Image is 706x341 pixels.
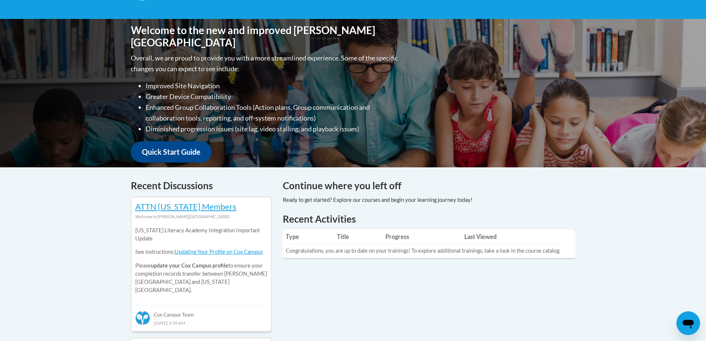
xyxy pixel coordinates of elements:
[131,141,212,163] a: Quick Start Guide
[146,124,400,134] li: Diminished progression issues (site lag, video stalling, and playback issues)
[131,53,400,74] p: Overall, we are proud to provide you with a more streamlined experience. Some of the specific cha...
[146,81,400,91] li: Improved Site Navigation
[135,319,267,327] div: [DATE] 3:39 AM
[334,229,382,244] th: Title
[461,229,563,244] th: Last Viewed
[151,262,228,269] b: update your Cox Campus profile
[382,229,461,244] th: Progress
[676,311,700,335] iframe: Button to launch messaging window, conversation in progress
[283,178,576,193] h4: Continue where you left off
[135,305,267,318] div: Cox Campus Team
[283,244,563,258] td: Congratulations, you are up to date on your trainings! To explore additional trainings, take a lo...
[283,212,576,226] h1: Recent Activities
[175,249,263,255] a: Updating Your Profile on Cox Campus
[131,24,400,49] h1: Welcome to the new and improved [PERSON_NAME][GEOGRAPHIC_DATA]
[135,311,150,325] img: Cox Campus Team
[135,226,267,243] p: [US_STATE] Literacy Academy Integration Important Update
[135,201,236,212] a: ATTN [US_STATE] Members
[146,102,400,124] li: Enhanced Group Collaboration Tools (Action plans, Group communication and collaboration tools, re...
[135,248,267,256] p: See instructions:
[283,229,334,244] th: Type
[131,178,272,193] h4: Recent Discussions
[146,91,400,102] li: Greater Device Compatibility
[135,221,267,300] div: Please to ensure your completion records transfer between [PERSON_NAME][GEOGRAPHIC_DATA] and [US_...
[135,213,267,221] div: Welcome to [PERSON_NAME][GEOGRAPHIC_DATA]!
